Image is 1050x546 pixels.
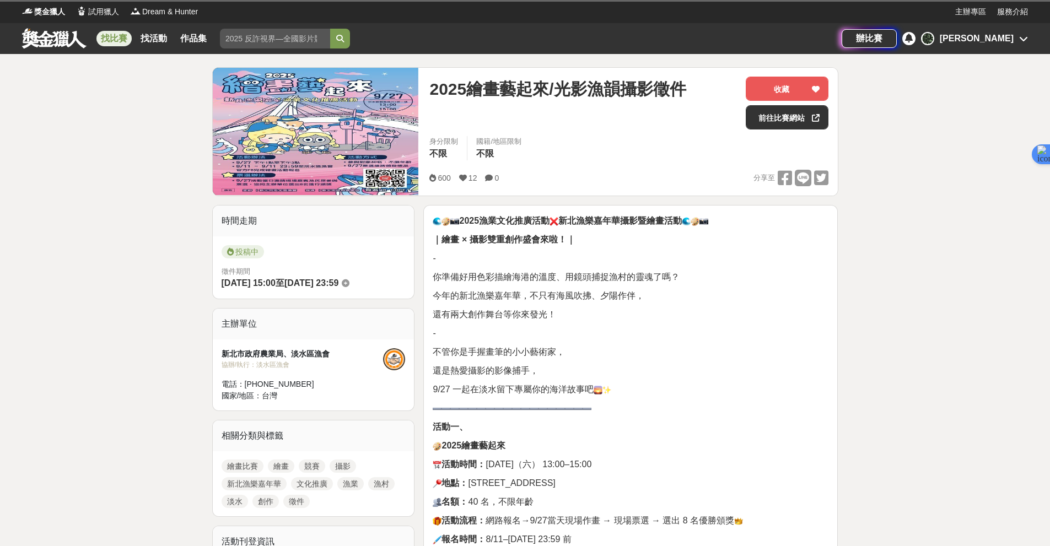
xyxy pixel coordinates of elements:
[602,386,611,394] img: ✨
[433,328,435,338] span: -
[433,385,611,394] span: 9/27 一起在淡水留下專屬你的海洋故事吧
[222,379,384,390] div: 電話： [PHONE_NUMBER]
[284,278,338,288] span: [DATE] 23:59
[291,477,333,490] a: 文化推廣
[746,105,828,129] a: 前往比賽網站
[550,217,558,226] img: ❌
[213,206,414,236] div: 時間走期
[433,479,441,488] img: 📍
[88,6,119,18] span: 試用獵人
[433,442,441,451] img: 🎨
[262,391,277,400] span: 台灣
[753,170,775,186] span: 分享至
[682,217,691,226] img: 🌊
[429,149,447,158] span: 不限
[433,498,441,507] img: 👥
[746,77,828,101] button: 收藏
[574,404,583,413] img: ➖
[433,478,555,488] span: [STREET_ADDRESS]
[142,6,198,18] span: Dream & Hunter
[459,404,468,413] img: ➖
[565,404,574,413] img: ➖
[842,29,897,48] a: 辦比賽
[222,278,276,288] span: [DATE] 15:00
[433,517,441,526] img: 🎁
[330,459,356,473] a: 攝影
[441,404,450,413] img: ➖
[252,495,279,508] a: 創作
[468,404,477,413] img: ➖
[433,216,708,225] strong: 2025漁業文化推廣活動 新北漁樂嘉年華攝影暨繪畫活動
[222,267,250,275] span: 徵件期間
[433,217,441,226] img: 🌊
[222,391,262,400] span: 國家/地區：
[476,136,521,147] div: 國籍/地區限制
[276,278,284,288] span: 至
[433,516,486,525] strong: 活動流程：
[429,136,458,147] div: 身分限制
[433,534,486,544] strong: 報名時間：
[594,386,602,394] img: 🌅
[433,347,565,356] span: 不管你是手握畫筆的小小藝術家，
[503,404,512,413] img: ➖
[476,149,494,158] span: 不限
[734,517,743,526] img: 👑
[222,477,287,490] a: 新北漁樂嘉年華
[213,420,414,451] div: 相關分類與標籤
[222,360,384,370] div: 協辦/執行： 淡水區漁會
[433,478,468,488] strong: 地點：
[494,404,503,413] img: ➖
[441,217,450,226] img: 🎨
[433,497,468,506] strong: 名額：
[76,6,87,17] img: Logo
[433,404,441,413] img: ➖
[222,459,263,473] a: 繪畫比賽
[130,6,141,17] img: Logo
[433,461,441,469] img: 📅
[22,6,65,18] a: Logo獎金獵人
[433,534,571,544] span: 8/11–[DATE] 23:59 前
[433,272,680,282] span: 你準備好用色彩描繪海港的溫度、用鏡頭捕捉漁村的靈魂了嗎？
[512,404,521,413] img: ➖
[921,32,934,45] div: 藍
[429,77,686,101] span: 2025繪畫藝起來/光影漁韻攝影徵件
[433,459,591,469] span: [DATE]（六） 13:00–15:00
[220,29,330,48] input: 2025 反詐視界—全國影片競賽
[433,497,533,506] span: 40 名，不限年齡
[213,68,419,195] img: Cover Image
[477,404,486,413] img: ➖
[433,422,468,431] strong: 活動一、
[556,404,565,413] img: ➖
[486,404,494,413] img: ➖
[530,404,539,413] img: ➖
[997,6,1028,18] a: 服務介紹
[368,477,395,490] a: 漁村
[438,174,450,182] span: 600
[283,495,310,508] a: 徵件
[433,291,644,300] span: 今年的新北漁樂嘉年華，不只有海風吹拂、夕陽作伴，
[450,404,459,413] img: ➖
[96,31,132,46] a: 找比賽
[222,495,248,508] a: 淡水
[176,31,211,46] a: 作品集
[433,536,441,544] img: 🖌
[691,217,699,226] img: 🎨
[433,253,435,263] span: -
[494,174,499,182] span: 0
[583,404,591,413] img: ➖
[940,32,1014,45] div: [PERSON_NAME]
[547,404,556,413] img: ➖
[521,404,530,413] img: ➖
[130,6,198,18] a: LogoDream & Hunter
[433,366,539,375] span: 還是熱愛攝影的影像捕手，
[299,459,325,473] a: 競賽
[222,245,264,258] span: 投稿中
[433,310,556,319] span: 還有兩大創作舞台等你來發光！
[469,174,477,182] span: 12
[539,404,547,413] img: ➖
[268,459,294,473] a: 繪畫
[337,477,364,490] a: 漁業
[699,217,708,226] img: 📸
[450,217,459,226] img: 📸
